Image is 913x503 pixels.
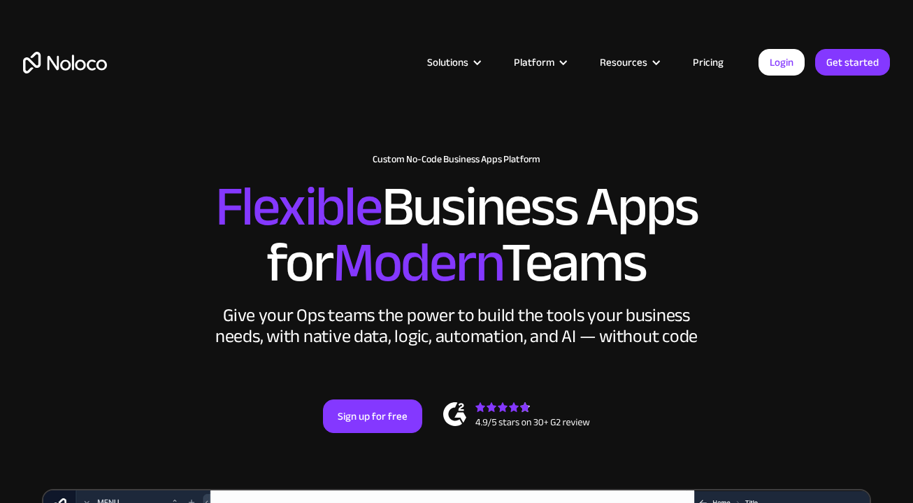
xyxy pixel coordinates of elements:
[815,49,890,76] a: Get started
[427,53,468,71] div: Solutions
[212,305,701,347] div: Give your Ops teams the power to build the tools your business needs, with native data, logic, au...
[333,211,501,315] span: Modern
[514,53,554,71] div: Platform
[582,53,675,71] div: Resources
[410,53,496,71] div: Solutions
[600,53,647,71] div: Resources
[323,399,422,433] a: Sign up for free
[675,53,741,71] a: Pricing
[23,154,890,165] h1: Custom No-Code Business Apps Platform
[215,155,382,259] span: Flexible
[496,53,582,71] div: Platform
[23,52,107,73] a: home
[23,179,890,291] h2: Business Apps for Teams
[759,49,805,76] a: Login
